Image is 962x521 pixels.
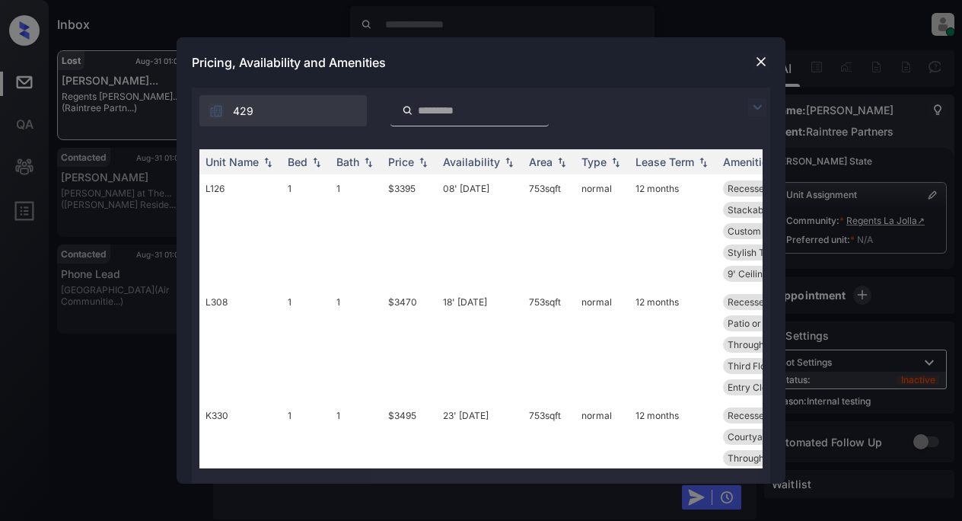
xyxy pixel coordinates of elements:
[523,401,575,515] td: 753 sqft
[330,288,382,401] td: 1
[443,155,500,168] div: Availability
[728,452,806,464] span: Throughout Plan...
[233,103,253,120] span: 429
[575,174,629,288] td: normal
[199,288,282,401] td: L308
[437,401,523,515] td: 23' [DATE]
[199,174,282,288] td: L126
[728,296,803,308] span: Recessed Ceilin...
[209,104,224,119] img: icon-zuma
[696,157,711,168] img: sorting
[502,157,517,168] img: sorting
[635,155,694,168] div: Lease Term
[437,288,523,401] td: 18' [DATE]
[309,157,324,168] img: sorting
[728,268,772,280] span: 9' Ceilings
[177,37,785,88] div: Pricing, Availability and Amenities
[361,157,376,168] img: sorting
[575,288,629,401] td: normal
[728,225,801,237] span: Custom Cabinets
[523,288,575,401] td: 753 sqft
[330,174,382,288] td: 1
[388,155,414,168] div: Price
[728,339,806,350] span: Throughout Plan...
[382,288,437,401] td: $3470
[728,247,795,258] span: Stylish Tile Ba...
[529,155,553,168] div: Area
[382,401,437,515] td: $3495
[581,155,607,168] div: Type
[728,382,780,393] span: Entry Closet
[554,157,569,168] img: sorting
[523,174,575,288] td: 753 sqft
[629,401,717,515] td: 12 months
[629,288,717,401] td: 12 months
[382,174,437,288] td: $3395
[288,155,307,168] div: Bed
[402,104,413,117] img: icon-zuma
[753,54,769,69] img: close
[199,401,282,515] td: K330
[282,174,330,288] td: 1
[282,401,330,515] td: 1
[575,401,629,515] td: normal
[205,155,259,168] div: Unit Name
[728,431,795,443] span: Courtyard View
[728,360,775,372] span: Third Floor
[629,174,717,288] td: 12 months
[330,401,382,515] td: 1
[723,155,774,168] div: Amenities
[728,410,803,421] span: Recessed Ceilin...
[282,288,330,401] td: 1
[416,157,431,168] img: sorting
[437,174,523,288] td: 08' [DATE]
[260,157,276,168] img: sorting
[728,318,800,329] span: Patio or Balcon...
[728,204,809,216] span: Stackable Washe...
[728,183,803,194] span: Recessed Ceilin...
[336,155,359,168] div: Bath
[608,157,623,168] img: sorting
[748,98,766,117] img: icon-zuma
